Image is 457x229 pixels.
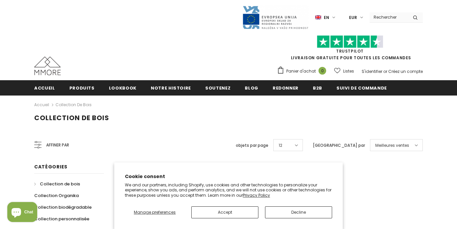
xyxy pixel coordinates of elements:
[245,80,258,95] a: Blog
[191,206,258,218] button: Accept
[34,216,89,222] span: Collection personnalisée
[205,85,230,91] span: soutenez
[34,204,92,210] span: Collection biodégradable
[34,201,92,213] a: Collection biodégradable
[336,48,364,54] a: TrustPilot
[388,69,423,74] a: Créez un compte
[242,5,309,30] img: Javni Razpis
[34,57,61,75] img: Cas MMORE
[277,38,423,61] span: LIVRAISON GRATUITE POUR TOUTES LES COMMANDES
[324,14,329,21] span: en
[109,85,137,91] span: Lookbook
[34,163,67,170] span: Catégories
[34,101,49,109] a: Accueil
[313,142,365,149] label: [GEOGRAPHIC_DATA] par
[313,85,322,91] span: B2B
[205,80,230,95] a: soutenez
[55,102,92,108] a: Collection de bois
[134,209,176,215] span: Manage preferences
[279,142,282,149] span: 12
[109,80,137,95] a: Lookbook
[151,80,191,95] a: Notre histoire
[286,68,316,75] span: Panier d'achat
[69,85,95,91] span: Produits
[265,206,332,218] button: Decline
[245,85,258,91] span: Blog
[34,113,109,122] span: Collection de bois
[319,67,326,75] span: 0
[69,80,95,95] a: Produits
[151,85,191,91] span: Notre histoire
[34,213,89,225] a: Collection personnalisée
[236,142,268,149] label: objets par page
[349,14,357,21] span: EUR
[243,192,270,198] a: Privacy Policy
[313,80,322,95] a: B2B
[315,15,321,20] img: i-lang-1.png
[46,141,69,149] span: Affiner par
[34,190,79,201] a: Collection Organika
[277,66,329,76] a: Panier d'achat 0
[34,178,80,190] a: Collection de bois
[273,85,299,91] span: Redonner
[125,173,332,180] h2: Cookie consent
[125,206,185,218] button: Manage preferences
[40,181,80,187] span: Collection de bois
[125,182,332,198] p: We and our partners, including Shopify, use cookies and other technologies to personalize your ex...
[317,35,383,48] img: Faites confiance aux étoiles pilotes
[5,202,39,224] inbox-online-store-chat: Shopify online store chat
[383,69,387,74] span: or
[273,80,299,95] a: Redonner
[336,85,387,91] span: Suivi de commande
[370,12,408,22] input: Search Site
[375,142,409,149] span: Meilleures ventes
[242,14,309,20] a: Javni Razpis
[34,80,55,95] a: Accueil
[334,65,354,77] a: Listes
[343,68,354,75] span: Listes
[362,69,382,74] a: S'identifier
[34,85,55,91] span: Accueil
[34,192,79,199] span: Collection Organika
[336,80,387,95] a: Suivi de commande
